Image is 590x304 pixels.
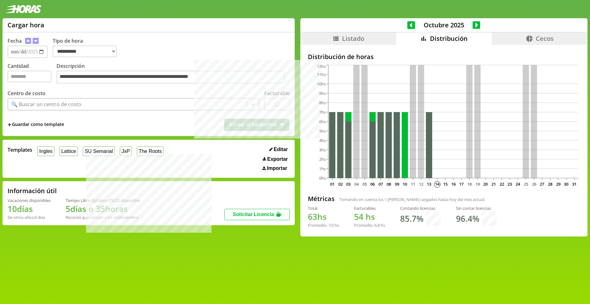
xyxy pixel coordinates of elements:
[8,203,51,214] h1: 10 días
[340,197,485,202] span: Tomando en cuenta los [PERSON_NAME] cargados hasta hoy del mes actual.
[319,90,326,96] tspan: 9hs
[572,181,577,187] text: 31
[319,128,326,134] tspan: 5hs
[532,181,536,187] text: 26
[500,181,504,187] text: 22
[475,181,480,187] text: 19
[66,203,140,214] h1: 5 días o 35 horas
[370,181,375,187] text: 06
[53,46,117,57] select: Tipo de hora
[524,181,528,187] text: 25
[267,146,290,153] button: Editar
[362,181,367,187] text: 05
[556,181,560,187] text: 29
[456,205,497,211] div: Sin contar licencias
[308,52,580,61] h2: Distribución de horas
[267,166,287,171] span: Importar
[8,198,51,203] div: Vacaciones disponibles
[53,37,122,58] label: Tipo de hora
[374,222,380,228] span: 6.8
[456,213,479,224] h1: 96.4 %
[483,181,488,187] text: 20
[8,121,64,128] span: +Guardar como template
[261,156,290,162] button: Exportar
[419,181,423,187] text: 12
[507,181,512,187] text: 23
[400,205,441,211] div: Contando licencias
[224,209,290,220] button: Solicitar Licencia
[338,181,342,187] text: 02
[8,62,56,85] label: Cantidad
[435,181,440,187] text: 14
[330,181,335,187] text: 01
[354,181,359,187] text: 04
[56,71,285,84] textarea: Descripción
[56,62,290,85] label: Descripción
[354,222,385,228] div: Promedio: hs
[319,147,326,153] tspan: 3hs
[387,181,391,187] text: 08
[394,181,399,187] text: 09
[378,181,383,187] text: 07
[264,90,290,97] label: Facturable
[415,21,473,29] span: Octubre 2025
[403,181,407,187] text: 10
[118,214,138,220] b: Diciembre
[319,138,326,143] tspan: 4hs
[120,146,132,156] button: JxP
[564,181,568,187] text: 30
[319,100,326,106] tspan: 8hs
[491,181,496,187] text: 21
[411,181,415,187] text: 11
[354,211,385,222] h1: hs
[354,205,385,211] div: Facturables
[308,211,317,222] span: 63
[8,214,51,220] div: De otros años: 0 días
[83,146,115,156] button: SU Semanal
[317,81,326,87] tspan: 10hs
[319,175,326,181] tspan: 0hs
[536,34,554,43] span: Cecos
[384,197,387,202] span: 9
[346,181,351,187] text: 03
[540,181,544,187] text: 27
[319,119,326,124] tspan: 6hs
[274,147,288,152] span: Editar
[328,222,334,228] span: 7.0
[548,181,552,187] text: 28
[308,205,339,211] div: Total
[37,146,54,156] button: Ingles
[430,34,468,43] span: Distribución
[59,146,78,156] button: Lattice
[8,37,22,44] label: Fecha
[66,214,140,220] div: Recordá que vencen a fin de
[317,63,326,69] tspan: 12hs
[8,146,32,153] span: Templates
[308,222,339,228] div: Promedio: hs
[308,194,335,203] h2: Métricas
[267,156,288,162] span: Exportar
[516,181,520,187] text: 24
[443,181,448,187] text: 15
[8,121,11,128] span: +
[317,72,326,77] tspan: 11hs
[319,156,326,162] tspan: 2hs
[427,181,431,187] text: 13
[354,211,363,222] span: 54
[8,21,44,29] h1: Cargar hora
[459,181,464,187] text: 17
[137,146,164,156] button: The Roots
[233,212,274,217] span: Solicitar Licencia
[342,34,364,43] span: Listado
[308,211,339,222] h1: hs
[5,5,41,13] img: logotipo
[66,198,140,203] div: Tiempo Libre Optativo (TiLO) disponible
[451,181,455,187] text: 16
[319,109,326,115] tspan: 7hs
[319,166,326,171] tspan: 1hs
[8,90,46,97] label: Centro de costo
[11,101,81,108] div: 🔍 Buscar un centro de costo
[467,181,472,187] text: 18
[8,71,51,82] input: Cantidad
[400,213,423,224] h1: 85.7 %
